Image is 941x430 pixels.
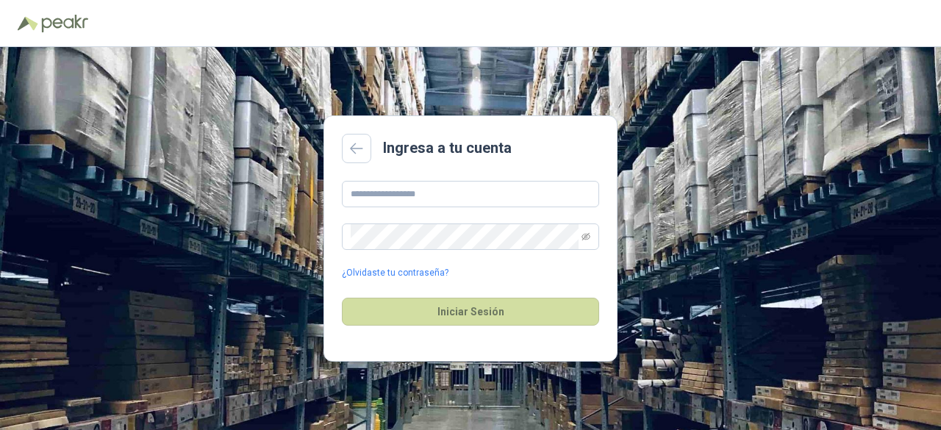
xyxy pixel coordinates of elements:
[41,15,88,32] img: Peakr
[342,266,448,280] a: ¿Olvidaste tu contraseña?
[342,298,599,326] button: Iniciar Sesión
[18,16,38,31] img: Logo
[383,137,512,160] h2: Ingresa a tu cuenta
[582,232,590,241] span: eye-invisible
